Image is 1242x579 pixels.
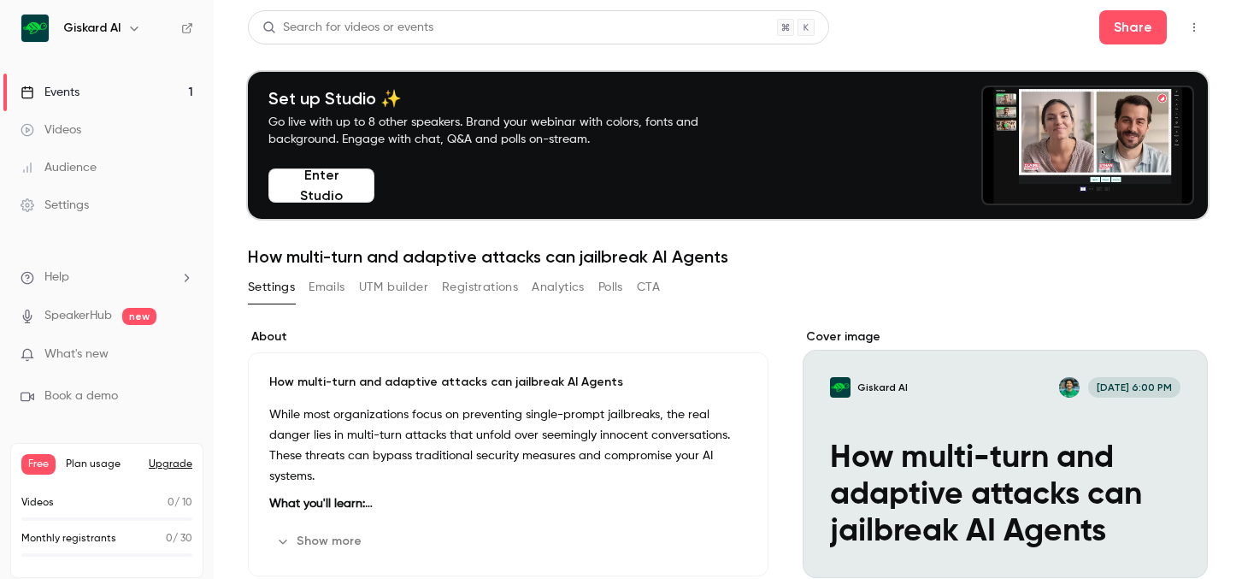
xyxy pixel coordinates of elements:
p: Go live with up to 8 other speakers. Brand your webinar with colors, fonts and background. Engage... [268,114,739,148]
h4: Set up Studio ✨ [268,88,739,109]
span: 0 [168,498,174,508]
p: Monthly registrants [21,531,116,547]
button: Share [1099,10,1167,44]
span: Plan usage [66,458,138,471]
button: Emails [309,274,344,301]
button: Enter Studio [268,168,374,203]
p: Videos [21,495,54,511]
button: Settings [248,274,295,301]
div: Search for videos or events [262,19,433,37]
div: Audience [21,159,97,176]
label: About [248,328,768,346]
div: Events [21,84,79,101]
h6: Giskard AI [63,20,121,37]
strong: What you'll learn: [269,498,373,510]
p: How multi-turn and adaptive attacks can jailbreak AI Agents [269,374,747,391]
button: Polls [598,274,623,301]
img: Giskard AI [21,15,49,42]
div: Videos [21,121,81,139]
a: SpeakerHub [44,307,112,325]
span: new [122,308,156,325]
label: Cover image [803,328,1208,346]
li: help-dropdown-opener [21,269,193,287]
h1: How multi-turn and adaptive attacks can jailbreak AI Agents [248,246,1208,267]
span: Book a demo [44,387,118,405]
span: Free [21,454,56,475]
section: Cover image [803,328,1208,578]
button: Show more [269,528,372,555]
iframe: Noticeable Trigger [173,347,193,363]
div: Settings [21,197,89,214]
button: Upgrade [149,458,192,471]
span: What's new [44,346,109,363]
p: / 30 [166,531,192,547]
p: / 10 [168,495,192,511]
p: While most organizations focus on preventing single-prompt jailbreaks, the real danger lies in mu... [269,405,747,487]
span: 0 [166,534,173,544]
button: Registrations [442,274,518,301]
button: UTM builder [359,274,428,301]
button: CTA [637,274,660,301]
button: Analytics [532,274,585,301]
span: Help [44,269,69,287]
